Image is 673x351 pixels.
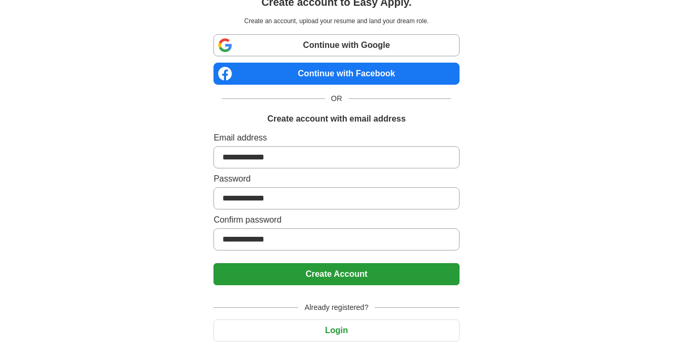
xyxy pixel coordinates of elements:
[216,16,457,26] p: Create an account, upload your resume and land your dream role.
[213,319,459,342] button: Login
[213,34,459,56] a: Continue with Google
[213,326,459,335] a: Login
[267,113,405,125] h1: Create account with email address
[325,93,349,104] span: OR
[213,173,459,185] label: Password
[213,132,459,144] label: Email address
[213,214,459,226] label: Confirm password
[298,302,374,313] span: Already registered?
[213,263,459,285] button: Create Account
[213,63,459,85] a: Continue with Facebook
